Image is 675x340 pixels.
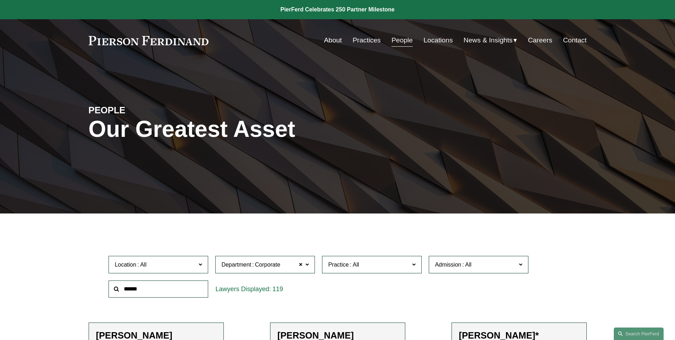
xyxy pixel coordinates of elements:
a: folder dropdown [464,34,517,47]
span: Location [115,262,136,268]
a: People [391,34,413,47]
h1: Our Greatest Asset [89,116,421,142]
a: Search this site [614,328,664,340]
span: Corporate [255,260,280,269]
h4: PEOPLE [89,104,213,116]
span: Admission [435,262,461,268]
a: Practices [353,34,381,47]
a: Locations [423,34,453,47]
a: Careers [528,34,552,47]
a: About [324,34,342,47]
span: 119 [272,285,283,293]
span: News & Insights [464,34,513,47]
a: Contact [563,34,586,47]
span: Department [221,262,251,268]
span: Practice [328,262,349,268]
